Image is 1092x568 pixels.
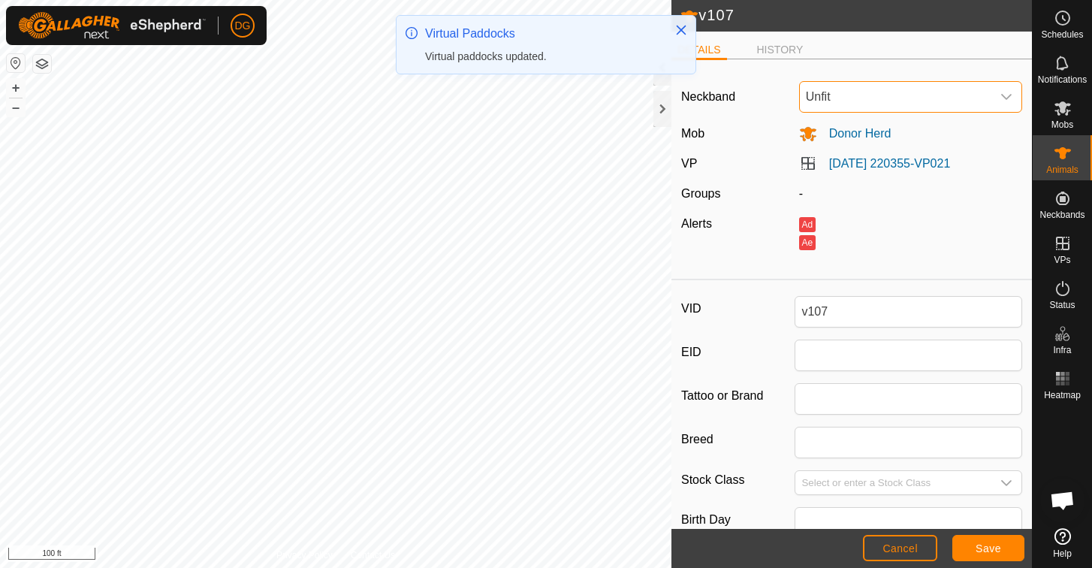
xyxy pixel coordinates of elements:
[7,98,25,116] button: –
[799,217,816,232] button: Ad
[681,296,795,322] label: VID
[681,217,712,230] label: Alerts
[1053,346,1071,355] span: Infra
[681,340,795,365] label: EID
[800,82,991,112] span: Unfit
[1040,478,1085,523] div: Open chat
[681,88,735,106] label: Neckband
[681,127,704,140] label: Mob
[681,187,720,200] label: Groups
[1033,522,1092,564] a: Help
[7,54,25,72] button: Reset Map
[991,82,1021,112] div: dropdown trigger
[793,185,1028,203] div: -
[1038,75,1087,84] span: Notifications
[681,383,795,409] label: Tattoo or Brand
[1049,301,1075,310] span: Status
[681,157,697,170] label: VP
[7,79,25,97] button: +
[799,235,816,250] button: Ae
[1053,549,1072,558] span: Help
[863,535,937,561] button: Cancel
[276,548,333,562] a: Privacy Policy
[671,42,726,60] li: DETAILS
[1054,255,1070,264] span: VPs
[882,542,918,554] span: Cancel
[751,42,810,58] li: HISTORY
[681,427,795,452] label: Breed
[681,507,795,533] label: Birth Day
[681,470,795,489] label: Stock Class
[1041,30,1083,39] span: Schedules
[425,49,659,65] div: Virtual paddocks updated.
[235,18,251,34] span: DG
[1044,391,1081,400] span: Heatmap
[829,157,951,170] a: [DATE] 220355-VP021
[1051,120,1073,129] span: Mobs
[952,535,1024,561] button: Save
[1046,165,1078,174] span: Animals
[991,471,1021,494] div: dropdown trigger
[795,471,991,494] input: Select or enter a Stock Class
[671,20,692,41] button: Close
[18,12,206,39] img: Gallagher Logo
[1039,210,1084,219] span: Neckbands
[351,548,395,562] a: Contact Us
[33,55,51,73] button: Map Layers
[425,25,659,43] div: Virtual Paddocks
[976,542,1001,554] span: Save
[680,6,1032,26] h2: v107
[817,127,891,140] span: Donor Herd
